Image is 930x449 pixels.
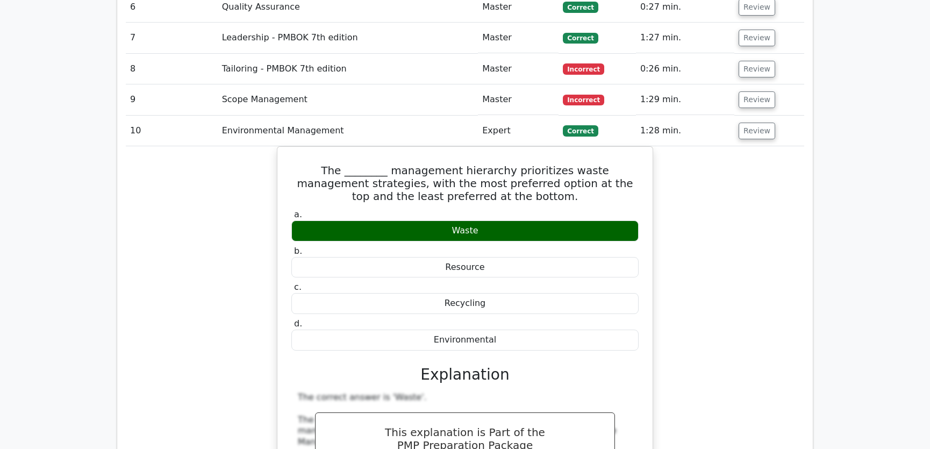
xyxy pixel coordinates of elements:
[218,54,478,84] td: Tailoring - PMBOK 7th edition
[636,116,734,146] td: 1:28 min.
[739,30,775,46] button: Review
[294,318,302,329] span: d.
[478,23,559,53] td: Master
[478,116,559,146] td: Expert
[563,33,598,44] span: Correct
[563,95,604,105] span: Incorrect
[218,23,478,53] td: Leadership - PMBOK 7th edition
[218,84,478,115] td: Scope Management
[739,91,775,108] button: Review
[291,293,639,314] div: Recycling
[291,330,639,351] div: Environmental
[126,23,218,53] td: 7
[126,84,218,115] td: 9
[636,84,734,115] td: 1:29 min.
[291,220,639,241] div: Waste
[218,116,478,146] td: Environmental Management
[739,123,775,139] button: Review
[478,54,559,84] td: Master
[126,54,218,84] td: 8
[294,209,302,219] span: a.
[636,54,734,84] td: 0:26 min.
[563,63,604,74] span: Incorrect
[290,164,640,203] h5: The ________ management hierarchy prioritizes waste management strategies, with the most preferre...
[291,257,639,278] div: Resource
[563,125,598,136] span: Correct
[478,84,559,115] td: Master
[563,2,598,12] span: Correct
[294,282,302,292] span: c.
[126,116,218,146] td: 10
[294,246,302,256] span: b.
[636,23,734,53] td: 1:27 min.
[739,61,775,77] button: Review
[298,366,632,384] h3: Explanation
